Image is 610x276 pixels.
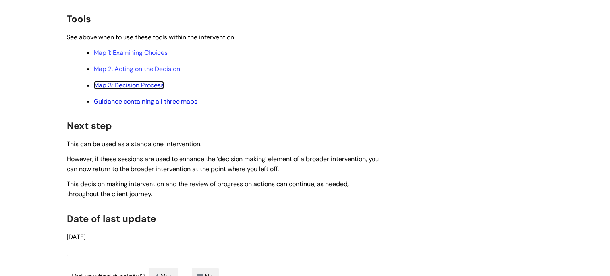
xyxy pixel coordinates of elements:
a: Map 3: Decision Process [94,81,164,89]
span: Date of last update [67,212,156,225]
a: Map 2: Acting on the Decision [94,65,180,73]
span: [DATE] [67,233,86,241]
span: This can be used as a standalone intervention. [67,140,201,148]
span: This decision making intervention and the review of progress on actions can continue, as needed, ... [67,180,349,198]
span: Tools [67,13,91,25]
a: Guidance containing all three maps [94,97,197,106]
a: Map 1: Examining Choices [94,48,168,57]
span: However, if these sessions are used to enhance the ‘decision making’ element of a broader interve... [67,155,379,173]
span: See above when to use these tools within the intervention. [67,33,235,41]
span: Next step [67,120,112,132]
